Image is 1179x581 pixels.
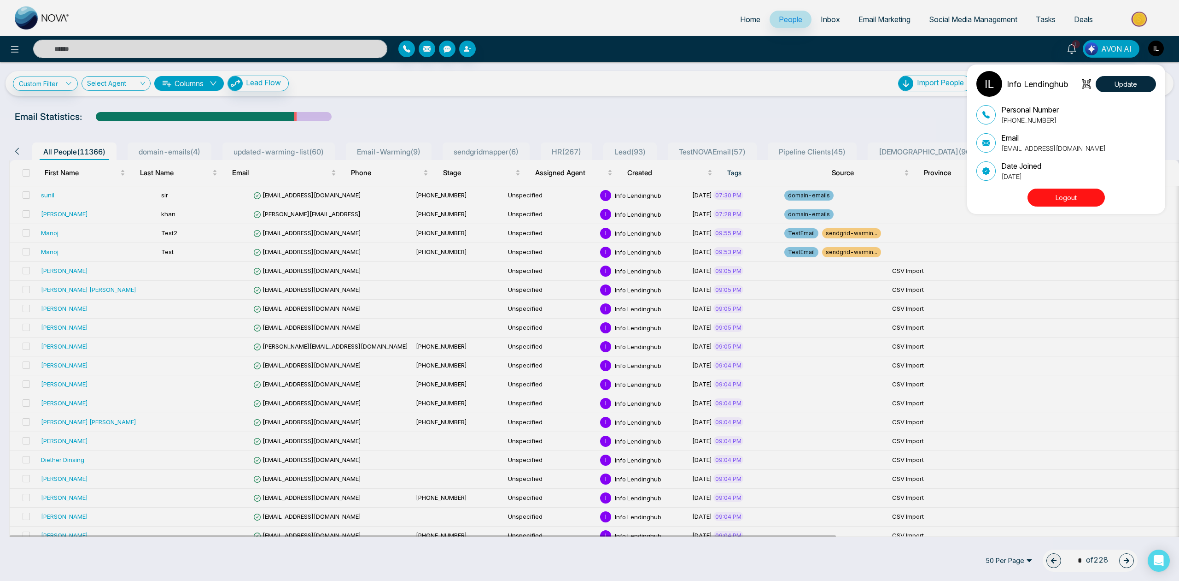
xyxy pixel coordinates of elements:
button: Logout [1027,189,1105,207]
p: Email [1001,132,1106,143]
p: Date Joined [1001,160,1041,172]
div: Open Intercom Messenger [1148,550,1170,572]
p: Info Lendinghub [1007,78,1068,90]
p: [EMAIL_ADDRESS][DOMAIN_NAME] [1001,143,1106,153]
button: Update [1096,76,1156,92]
p: [PHONE_NUMBER] [1001,115,1059,125]
p: [DATE] [1001,172,1041,181]
p: Personal Number [1001,104,1059,115]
